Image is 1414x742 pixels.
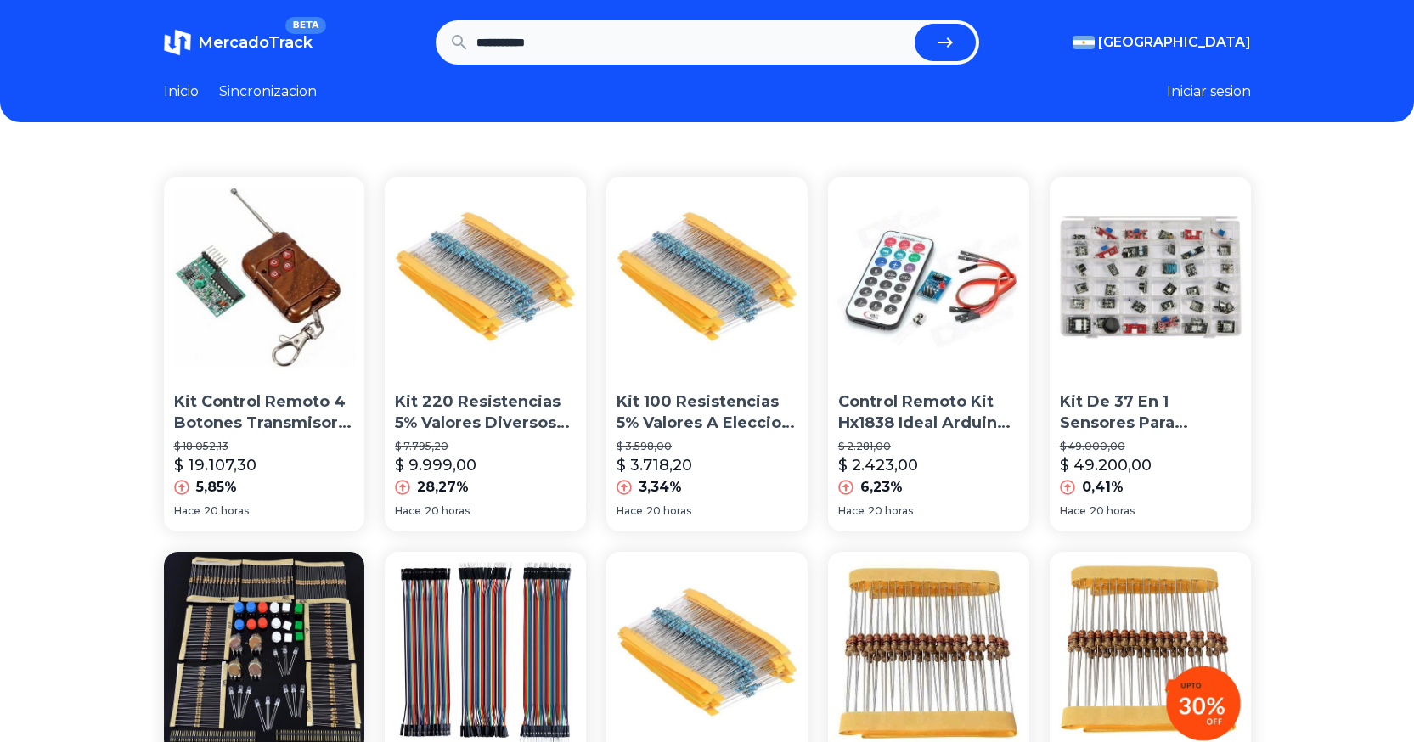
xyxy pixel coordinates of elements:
[285,17,325,34] span: BETA
[860,477,903,497] p: 6,23%
[1050,177,1251,531] a: Kit De 37 En 1 Sensores Para Arduino Incluye ManualKit De 37 En 1 Sensores Para Arduino Incluye M...
[617,504,643,518] span: Hace
[606,177,808,378] img: Kit 100 Resistencias 5% Valores A Eleccion Arduino Metal 1/4
[1090,504,1135,518] span: 20 horas
[196,477,237,497] p: 5,85%
[164,29,191,56] img: MercadoTrack
[617,440,797,453] p: $ 3.598,00
[606,177,808,531] a: Kit 100 Resistencias 5% Valores A Eleccion Arduino Metal 1/4Kit 100 Resistencias 5% Valores A Ele...
[1060,504,1086,518] span: Hace
[838,453,918,477] p: $ 2.423,00
[1073,36,1095,49] img: Argentina
[1098,32,1251,53] span: [GEOGRAPHIC_DATA]
[395,440,576,453] p: $ 7.795,20
[164,177,365,378] img: Kit Control Remoto 4 Botones Transmisor Receptor Arduino
[395,453,476,477] p: $ 9.999,00
[1073,32,1251,53] button: [GEOGRAPHIC_DATA]
[617,391,797,434] p: Kit 100 Resistencias 5% Valores A Eleccion Arduino Metal 1/4
[1060,440,1241,453] p: $ 49.000,00
[174,440,355,453] p: $ 18.052,13
[838,391,1019,434] p: Control Remoto Kit Hx1838 Ideal Arduino Raspberry Pi Cordoba
[164,82,199,102] a: Inicio
[828,177,1029,378] img: Control Remoto Kit Hx1838 Ideal Arduino Raspberry Pi Cordoba
[395,391,576,434] p: Kit 220 Resistencias 5% Valores Diversos Arduino Metal 1/4
[868,504,913,518] span: 20 horas
[395,504,421,518] span: Hace
[198,33,313,52] span: MercadoTrack
[838,440,1019,453] p: $ 2.281,00
[1060,453,1152,477] p: $ 49.200,00
[219,82,317,102] a: Sincronizacion
[828,177,1029,531] a: Control Remoto Kit Hx1838 Ideal Arduino Raspberry Pi CordobaControl Remoto Kit Hx1838 Ideal Ardui...
[417,477,469,497] p: 28,27%
[1060,391,1241,434] p: Kit De 37 En 1 Sensores Para Arduino Incluye Manual
[838,504,865,518] span: Hace
[174,391,355,434] p: Kit Control Remoto 4 Botones Transmisor Receptor Arduino
[1082,477,1124,497] p: 0,41%
[385,177,586,531] a: Kit 220 Resistencias 5% Valores Diversos Arduino Metal 1/4Kit 220 Resistencias 5% Valores Diverso...
[164,29,313,56] a: MercadoTrackBETA
[164,177,365,531] a: Kit Control Remoto 4 Botones Transmisor Receptor ArduinoKit Control Remoto 4 Botones Transmisor R...
[204,504,249,518] span: 20 horas
[639,477,682,497] p: 3,34%
[174,453,256,477] p: $ 19.107,30
[425,504,470,518] span: 20 horas
[617,453,692,477] p: $ 3.718,20
[646,504,691,518] span: 20 horas
[1167,82,1251,102] button: Iniciar sesion
[385,177,586,378] img: Kit 220 Resistencias 5% Valores Diversos Arduino Metal 1/4
[174,504,200,518] span: Hace
[1050,177,1251,378] img: Kit De 37 En 1 Sensores Para Arduino Incluye Manual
